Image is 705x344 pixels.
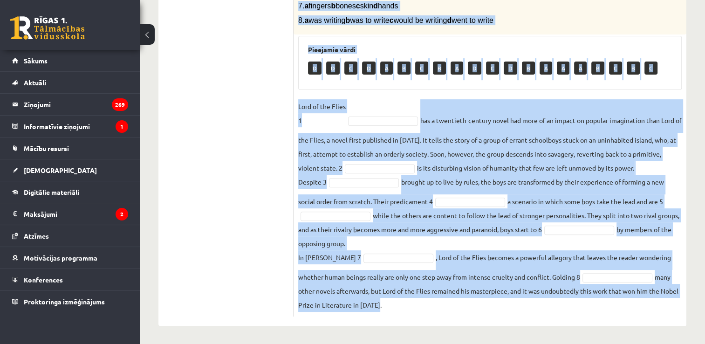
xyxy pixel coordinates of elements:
b: d [447,16,452,24]
span: Aktuāli [24,78,46,87]
a: Mācību resursi [12,138,128,159]
legend: Informatīvie ziņojumi [24,116,128,137]
span: Motivācijas programma [24,254,97,262]
span: Atzīmes [24,232,49,240]
b: d [373,2,378,10]
span: Digitālie materiāli [24,188,79,196]
a: Sākums [12,50,128,71]
a: Motivācijas programma [12,247,128,268]
i: 269 [112,98,128,111]
p: D [362,62,376,75]
legend: Maksājumi [24,203,128,225]
a: Proktoringa izmēģinājums [12,291,128,312]
p: In [PERSON_NAME] 7 [298,250,361,264]
p: B [522,62,535,75]
p: C [644,62,657,75]
a: Informatīvie ziņojumi1 [12,116,128,137]
i: 1 [116,120,128,133]
b: c [390,16,394,24]
b: a [304,2,308,10]
p: C [344,62,357,75]
p: A [380,62,393,75]
a: [DEMOGRAPHIC_DATA] [12,159,128,181]
i: 2 [116,208,128,220]
a: Digitālie materiāli [12,181,128,203]
b: b [331,2,335,10]
p: C [609,62,622,75]
p: Despite 3 [298,175,327,189]
span: 7. fingers bones skin hands [298,2,398,10]
span: [DEMOGRAPHIC_DATA] [24,166,97,174]
fieldset: has a twentieth-century novel had more of an impact on popular imagination than Lord of the Flies... [298,99,682,312]
p: D [504,62,517,75]
span: 8. was writing was to write would be writing went to write [298,16,493,24]
a: Aktuāli [12,72,128,93]
a: Ziņojumi269 [12,94,128,115]
p: A [540,62,552,75]
p: D [308,62,322,75]
h3: Pieejamie vārdi [308,46,672,54]
p: A [451,62,463,75]
p: Lord of the Flies 1 [298,99,346,127]
p: D [326,62,340,75]
span: Proktoringa izmēģinājums [24,297,105,306]
legend: Ziņojumi [24,94,128,115]
span: Sākums [24,56,48,65]
p: B [627,62,640,75]
p: C [415,62,428,75]
a: Maksājumi2 [12,203,128,225]
span: Mācību resursi [24,144,69,152]
p: A [557,62,569,75]
span: Konferences [24,275,63,284]
p: D [468,62,481,75]
a: Konferences [12,269,128,290]
b: c [356,2,360,10]
a: Rīgas 1. Tālmācības vidusskola [10,16,85,40]
a: Atzīmes [12,225,128,247]
p: B [433,62,446,75]
p: A [574,62,587,75]
p: B [591,62,604,75]
p: C [486,62,499,75]
b: a [304,16,308,24]
b: b [345,16,350,24]
p: B [397,62,411,75]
